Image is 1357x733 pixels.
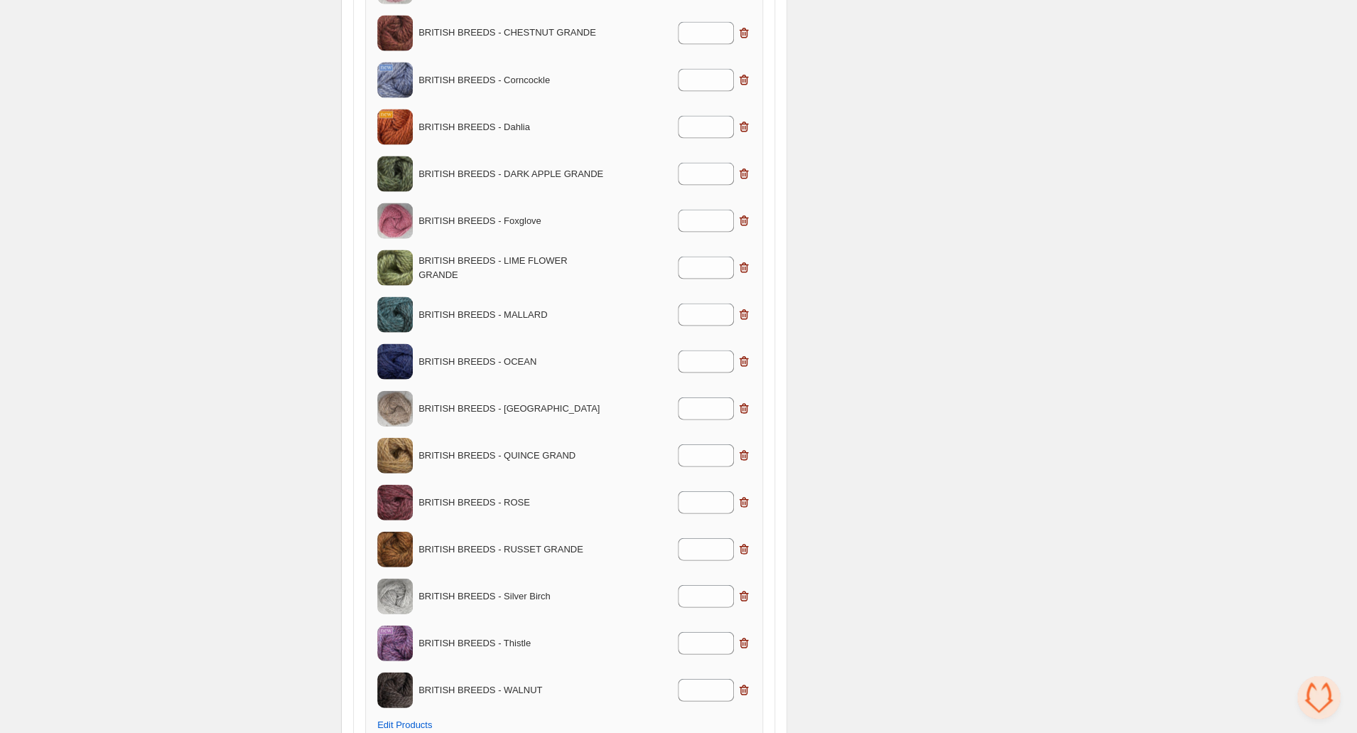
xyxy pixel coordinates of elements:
img: BRITISH BREEDS - Pale Oak [377,390,413,426]
p: BRITISH BREEDS - [GEOGRAPHIC_DATA] [418,401,605,415]
img: BRITISH BREEDS - MALLARD [377,296,413,332]
p: BRITISH BREEDS - Thistle [418,636,605,650]
img: BRITISH BREEDS - Silver Birch [377,578,413,614]
p: BRITISH BREEDS - Silver Birch [418,589,605,603]
p: BRITISH BREEDS - WALNUT [418,683,605,697]
p: BRITISH BREEDS - OCEAN [418,354,605,368]
img: BRITISH BREEDS - CHESTNUT GRANDE [377,15,413,50]
img: BRITISH BREEDS - DARK APPLE GRANDE [377,156,413,191]
p: BRITISH BREEDS - Dahlia [418,119,605,134]
p: BRITISH BREEDS - ROSE [418,495,605,509]
img: BRITISH BREEDS - QUINCE GRAND [377,437,413,473]
div: Öppna chatt [1297,676,1340,719]
p: BRITISH BREEDS - MALLARD [418,307,605,321]
span: Edit Products [377,719,432,730]
img: BRITISH BREEDS - Corncockle [377,62,413,97]
p: BRITISH BREEDS - RUSSET GRANDE [418,542,605,556]
img: BRITISH BREEDS - Dahlia [377,109,413,144]
p: BRITISH BREEDS - CHESTNUT GRANDE [418,26,605,40]
img: BRITISH BREEDS - ROSE [377,484,413,520]
p: BRITISH BREEDS - QUINCE GRAND [418,448,605,462]
p: BRITISH BREEDS - LIME FLOWER GRANDE [418,253,605,282]
img: BRITISH BREEDS - Foxglove [377,203,413,238]
img: BRITISH BREEDS - LIME FLOWER GRANDE [377,250,413,285]
p: BRITISH BREEDS - Foxglove [418,213,605,228]
p: BRITISH BREEDS - Corncockle [418,73,605,87]
img: BRITISH BREEDS - WALNUT [377,672,413,707]
img: BRITISH BREEDS - Thistle [377,625,413,660]
img: BRITISH BREEDS - OCEAN [377,343,413,379]
p: BRITISH BREEDS - DARK APPLE GRANDE [418,166,605,181]
img: BRITISH BREEDS - RUSSET GRANDE [377,531,413,567]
